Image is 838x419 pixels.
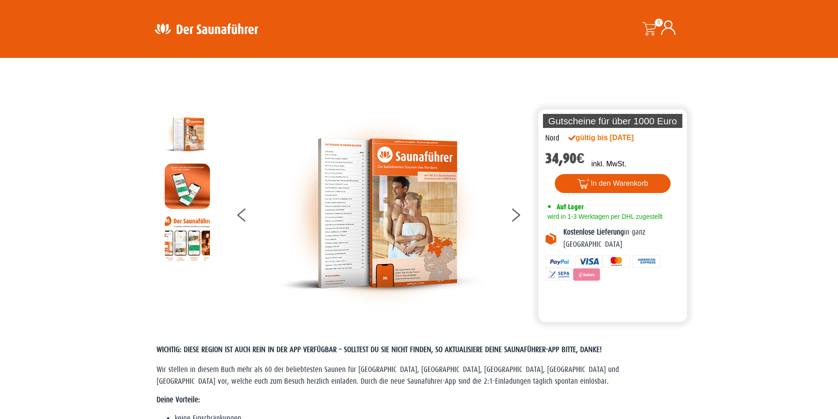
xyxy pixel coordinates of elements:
[157,365,619,386] span: Wir stellen in diesem Buch mehr als 60 der beliebtesten Saunen für [GEOGRAPHIC_DATA], [GEOGRAPHIC...
[280,112,484,315] img: der-saunafuehrer-2025-nord
[591,159,626,169] p: inkl. MwSt.
[165,164,210,209] img: MOCKUP-iPhone_regional
[165,112,210,157] img: der-saunafuehrer-2025-nord
[543,114,682,128] p: Gutscheine für über 1000 Euro
[655,19,663,27] span: 0
[157,345,602,354] span: WICHTIG: DIESE REGION IST AUCH REIN IN DER APP VERFÜGBAR – SOLLTEST DU SIE NICHT FINDEN, SO AKTUA...
[563,226,680,250] p: in ganz [GEOGRAPHIC_DATA]
[545,213,662,220] span: wird in 1-3 Werktagen per DHL zugestellt
[165,216,210,261] img: Anleitung7tn
[157,395,200,404] strong: Deine Vorteile:
[545,132,559,144] div: Nord
[555,174,671,193] button: In den Warenkorb
[568,132,653,143] div: gültig bis [DATE]
[545,150,585,167] bdi: 34,90
[576,150,585,167] span: €
[557,202,584,211] span: Auf Lager
[563,228,624,236] b: Kostenlose Lieferung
